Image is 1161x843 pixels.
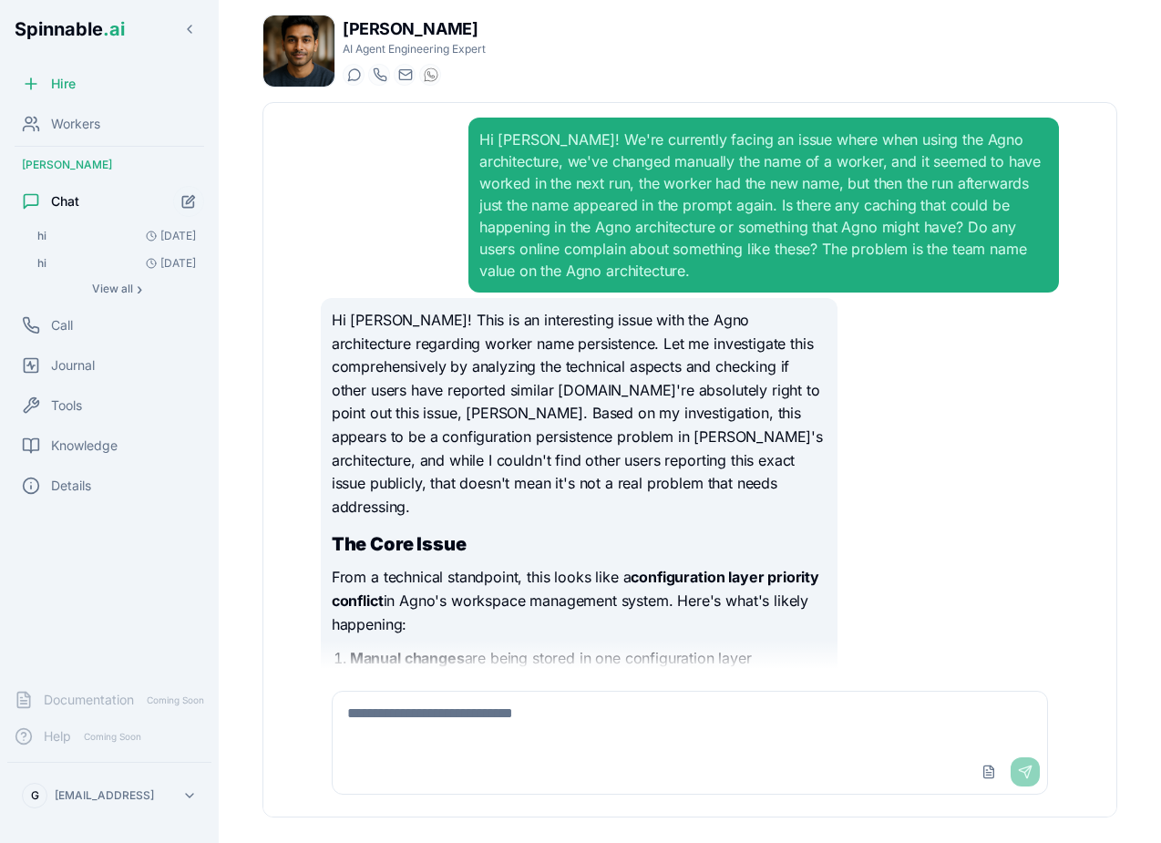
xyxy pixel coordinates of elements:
button: Show all conversations [29,278,204,300]
span: G [31,788,39,803]
span: Help [44,727,71,745]
span: Hire [51,75,76,93]
span: Documentation [44,691,134,709]
span: View all [92,282,133,296]
span: Chat [51,192,79,211]
span: .ai [103,18,125,40]
span: Journal [51,356,95,375]
span: Call [51,316,73,334]
span: hi: Hello! Good to see you, Gil. How can I help you today? I'm here and ready to assist with any ... [37,229,46,243]
div: [PERSON_NAME] [7,150,211,180]
span: hi: Hey Gil! 👋 What can I jump on right now? - Quick summary of merged PRs from the last 10 days ... [37,256,46,271]
button: G[EMAIL_ADDRESS] [15,777,204,814]
span: [DATE] [139,256,196,271]
p: From a technical standpoint, this looks like a in Agno's workspace management system. Here's what... [332,566,827,636]
span: Coming Soon [141,692,210,709]
button: Open conversation: hi [29,251,204,276]
div: Hi [PERSON_NAME]! We're currently facing an issue where when using the Agno architecture, we've c... [479,129,1048,282]
button: Start new chat [173,186,204,217]
li: are being stored in one configuration layer (runtime/session) [350,647,827,691]
strong: Manual changes [350,649,465,667]
strong: The Core Issue [332,533,467,555]
p: AI Agent Engineering Expert [343,42,486,57]
img: WhatsApp [424,67,438,82]
button: WhatsApp [419,64,441,86]
p: Hi [PERSON_NAME]! This is an interesting issue with the Agno architecture regarding worker name p... [332,309,827,519]
span: › [137,282,142,296]
span: Knowledge [51,437,118,455]
button: Send email to manuel.mehta@getspinnable.ai [394,64,416,86]
span: Workers [51,115,100,133]
img: Manuel Mehta [263,15,334,87]
strong: configuration layer priority conflict [332,568,819,610]
button: Start a call with Manuel Mehta [368,64,390,86]
span: Details [51,477,91,495]
button: Start a chat with Manuel Mehta [343,64,365,86]
span: [DATE] [139,229,196,243]
span: Coming Soon [78,728,147,745]
h1: [PERSON_NAME] [343,16,486,42]
button: Open conversation: hi [29,223,204,249]
span: Tools [51,396,82,415]
span: Spinnable [15,18,125,40]
p: [EMAIL_ADDRESS] [55,788,154,803]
